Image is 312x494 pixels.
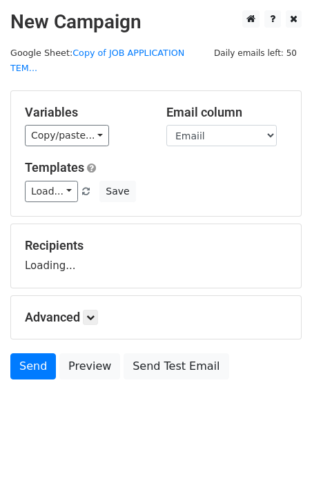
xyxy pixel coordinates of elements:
a: Send [10,353,56,379]
a: Copy of JOB APPLICATION TEM... [10,48,184,74]
button: Save [99,181,135,202]
a: Templates [25,160,84,175]
h5: Variables [25,105,146,120]
div: Loading... [25,238,287,274]
a: Preview [59,353,120,379]
h5: Recipients [25,238,287,253]
a: Copy/paste... [25,125,109,146]
a: Send Test Email [124,353,228,379]
h2: New Campaign [10,10,302,34]
a: Load... [25,181,78,202]
h5: Advanced [25,310,287,325]
small: Google Sheet: [10,48,184,74]
span: Daily emails left: 50 [209,46,302,61]
a: Daily emails left: 50 [209,48,302,58]
h5: Email column [166,105,287,120]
